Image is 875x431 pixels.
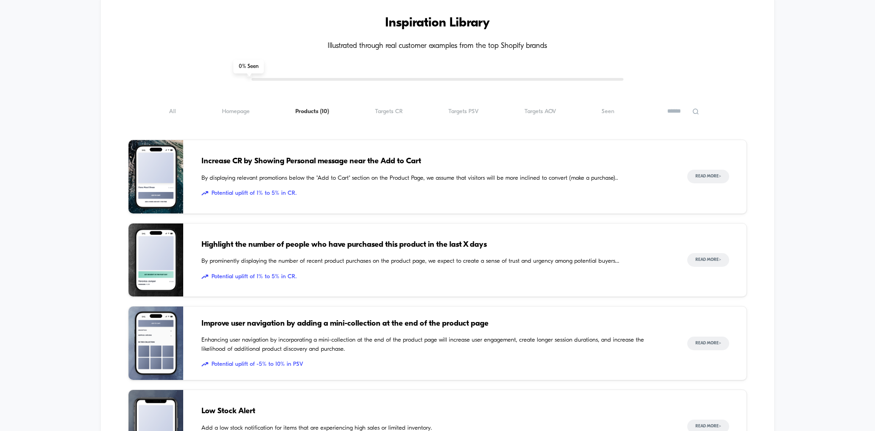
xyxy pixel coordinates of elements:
[687,337,729,350] button: Read More>
[201,156,669,167] span: Increase CR by Showing Personal message near the Add to Cart
[129,306,183,380] img: Enhancing user navigation by incorporating a mini-collection at the end of the product page will ...
[129,223,183,297] img: By prominently displaying the number of recent product purchases on the product page, we expect t...
[129,140,183,213] img: By displaying relevant promotions below the "Add to Cart" section on the Product Page, we assume ...
[525,108,556,115] span: Targets AOV
[201,239,669,251] span: Highlight the number of people who have purchased this product in the last X days
[320,109,329,114] span: ( 10 )
[128,42,747,51] h4: Illustrated through real customer examples from the top Shopify brands
[201,318,669,330] span: Improve user navigation by adding a mini-collection at the end of the product page
[687,253,729,267] button: Read More>
[128,16,747,31] h3: Inspiration Library
[201,360,669,369] span: Potential uplift of -5% to 10% in PSV
[448,108,479,115] span: Targets PSV
[687,170,729,183] button: Read More>
[201,272,669,281] span: Potential uplift of 1% to 5% in CR.
[201,189,669,198] span: Potential uplift of 1% to 5% in CR.
[222,108,250,115] span: Homepage
[201,257,669,266] span: By prominently displaying the number of recent product purchases on the product page, we expect t...
[295,108,329,115] span: Products
[169,108,176,115] span: All
[201,405,669,417] span: Low Stock Alert
[602,108,614,115] span: Seen
[201,174,669,183] span: By displaying relevant promotions below the "Add to Cart" section on the Product Page, we assume ...
[375,108,403,115] span: Targets CR
[233,60,264,73] span: 0 % Seen
[201,336,669,353] span: Enhancing user navigation by incorporating a mini-collection at the end of the product page will ...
